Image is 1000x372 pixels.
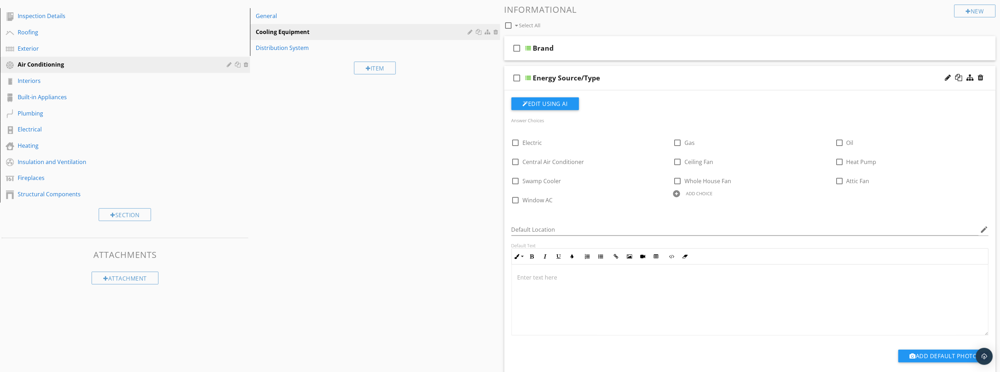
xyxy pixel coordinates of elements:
div: Interiors [18,77,216,85]
div: General [256,12,470,20]
label: Answer Choices [511,117,544,124]
i: check_box_outline_blank [511,69,523,86]
div: Energy Source/Type [533,74,600,82]
span: Window AC [523,196,553,204]
div: Plumbing [18,109,216,118]
button: Colors [566,250,579,263]
button: Insert Video [636,250,650,263]
button: Clear Formatting [678,250,692,263]
span: Central Air Conditioner [523,158,584,166]
div: Item [354,62,396,74]
div: Brand [533,44,554,52]
i: edit [980,225,989,234]
span: Whole House Fan [684,177,731,185]
span: Ceiling Fan [684,158,713,166]
button: Code View [665,250,678,263]
div: Default Text [511,243,989,248]
div: Open Intercom Messenger [976,348,993,365]
div: ADD CHOICE [686,191,712,196]
div: Electrical [18,125,216,134]
span: Swamp Cooler [523,177,561,185]
button: Underline (Ctrl+U) [552,250,566,263]
div: Air Conditioning [18,60,216,69]
div: Distribution System [256,44,470,52]
div: Inspection Details [18,12,216,20]
span: Attic Fan [846,177,869,185]
span: Select All [519,22,541,29]
div: Section [99,208,151,221]
span: Electric [523,139,542,147]
input: Default Location [511,224,979,236]
span: Heat Pump [846,158,877,166]
div: Insulation and Ventilation [18,158,216,166]
span: Gas [684,139,695,147]
button: Unordered List [594,250,608,263]
button: Inline Style [512,250,525,263]
div: Cooling Equipment [256,28,470,36]
div: Roofing [18,28,216,36]
h3: Informational [504,5,996,14]
div: Attachment [92,272,158,284]
button: Insert Image (Ctrl+P) [623,250,636,263]
span: Oil [846,139,854,147]
button: Add Default Photo [898,350,989,362]
button: Italic (Ctrl+I) [539,250,552,263]
i: check_box_outline_blank [511,40,523,57]
div: Structural Components [18,190,216,198]
button: Ordered List [581,250,594,263]
div: Exterior [18,44,216,53]
button: Insert Table [650,250,663,263]
div: Heating [18,141,216,150]
div: Built-in Appliances [18,93,216,101]
button: Edit Using AI [511,97,579,110]
button: Bold (Ctrl+B) [525,250,539,263]
div: New [954,5,996,17]
div: Fireplaces [18,174,216,182]
button: Insert Link (Ctrl+K) [609,250,623,263]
